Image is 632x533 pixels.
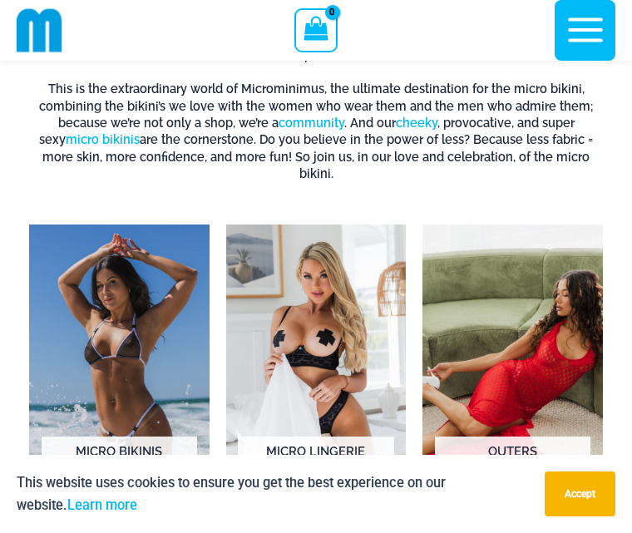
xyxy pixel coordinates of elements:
[17,471,532,516] p: This website uses cookies to ensure you get the best experience on our website.
[435,437,590,483] h2: Outers
[545,471,615,516] button: Accept
[422,225,603,506] a: Visit product category Outers
[396,116,437,130] a: cheeky
[67,497,137,513] a: Learn more
[279,116,344,130] a: community
[226,225,407,506] img: Micro Lingerie
[294,8,337,52] a: View Shopping Cart, empty
[238,437,393,483] h2: Micro Lingerie
[42,437,197,483] h2: Micro Bikinis
[29,81,603,183] h6: This is the extraordinary world of Microminimus, the ultimate destination for the micro bikini, c...
[17,7,62,53] img: cropped mm emblem
[29,225,210,506] img: Micro Bikinis
[66,132,140,146] a: micro bikinis
[29,225,210,506] a: Visit product category Micro Bikinis
[422,225,603,506] img: Outers
[226,225,407,506] a: Visit product category Micro Lingerie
